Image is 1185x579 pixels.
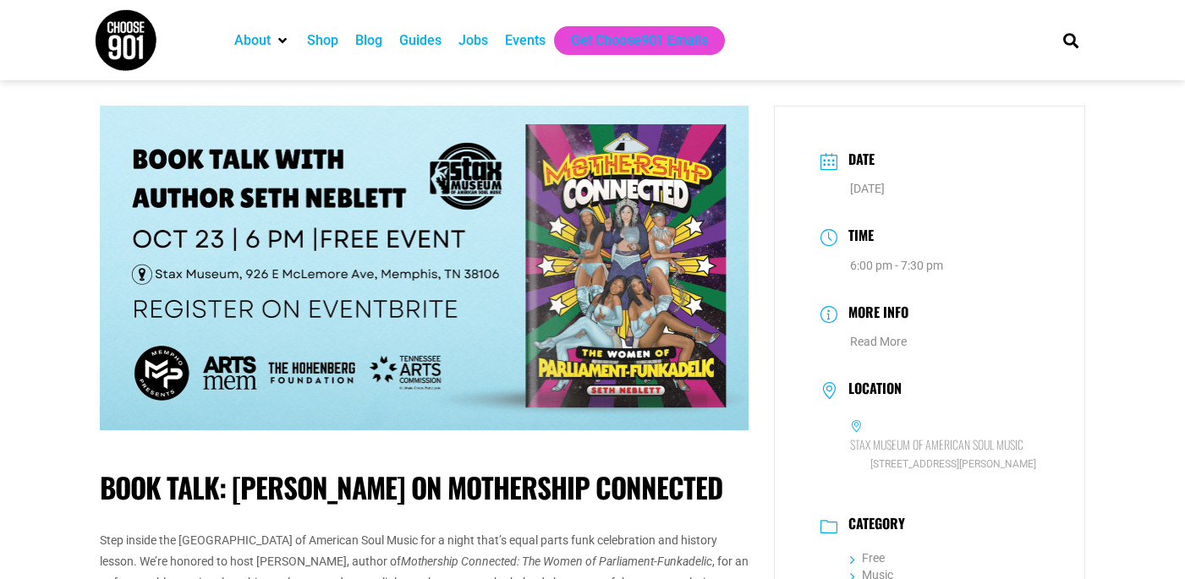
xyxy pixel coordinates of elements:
span: [STREET_ADDRESS][PERSON_NAME] [850,456,1040,472]
a: Jobs [458,30,488,51]
div: About [226,26,299,55]
h3: More Info [840,302,908,326]
a: Get Choose901 Emails [571,30,708,51]
a: Shop [307,30,338,51]
a: Free [850,551,885,565]
abbr: 6:00 pm - 7:30 pm [850,259,943,272]
nav: Main nav [226,26,1034,55]
a: Read More [850,335,907,348]
div: Search [1056,26,1084,54]
em: Mothership Connected: The Women of Parliament-Funkadelic [401,554,712,568]
h3: Time [840,225,874,249]
span: [DATE] [850,182,885,195]
h6: Stax Museum of American Soul Music [850,437,1023,452]
a: Blog [355,30,382,51]
h3: Location [840,380,902,401]
a: Guides [399,30,442,51]
a: About [234,30,271,51]
h3: Date [840,149,875,173]
h1: Book Talk: [PERSON_NAME] on Mothership Connected [100,471,749,505]
a: Events [505,30,546,51]
h3: Category [840,516,905,536]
